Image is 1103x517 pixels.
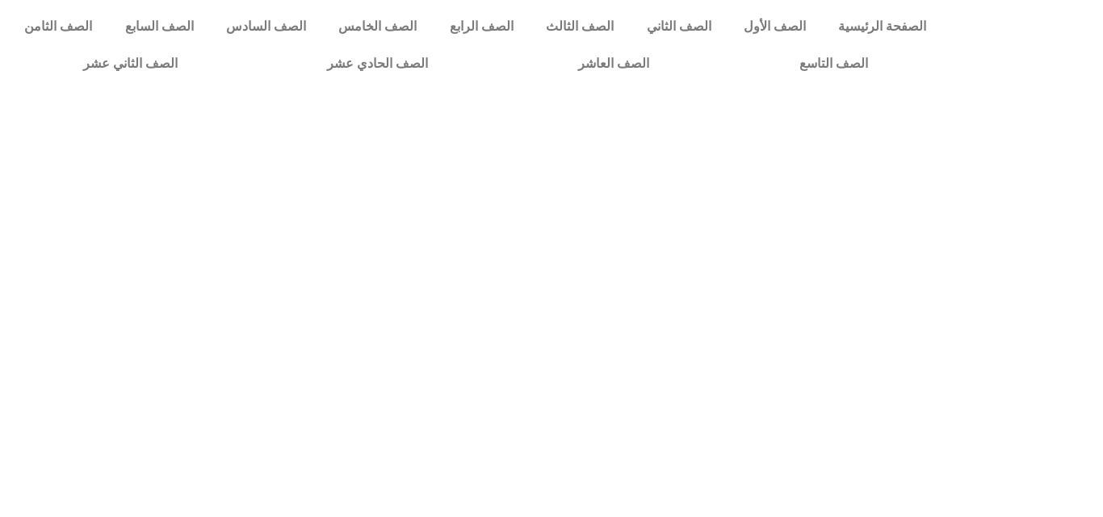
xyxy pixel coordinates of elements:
a: الصف السابع [108,8,209,45]
a: الصف التاسع [724,45,943,82]
a: الصفحة الرئيسية [822,8,942,45]
a: الصف الثاني عشر [8,45,253,82]
a: الصف الحادي عشر [253,45,504,82]
a: الصف الثالث [530,8,630,45]
a: الصف الخامس [322,8,433,45]
a: الصف السادس [210,8,322,45]
a: الصف الثاني [630,8,727,45]
a: الصف الرابع [434,8,530,45]
a: الصف الثامن [8,8,108,45]
a: الصف العاشر [503,45,724,82]
a: الصف الأول [728,8,822,45]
